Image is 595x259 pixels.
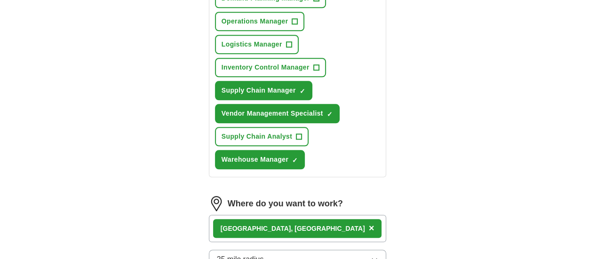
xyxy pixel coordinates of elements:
[222,155,288,165] span: Warehouse Manager
[222,63,309,72] span: Inventory Control Manager
[222,16,288,26] span: Operations Manager
[222,109,323,118] span: Vendor Management Specialist
[221,224,365,234] div: , [GEOGRAPHIC_DATA]
[215,35,299,54] button: Logistics Manager
[221,225,291,232] strong: [GEOGRAPHIC_DATA]
[292,157,298,164] span: ✓
[215,104,340,123] button: Vendor Management Specialist✓
[215,127,309,146] button: Supply Chain Analyst
[300,87,305,95] span: ✓
[222,86,296,95] span: Supply Chain Manager
[222,132,292,141] span: Supply Chain Analyst
[209,196,224,211] img: location.png
[215,12,305,31] button: Operations Manager
[222,39,282,49] span: Logistics Manager
[369,221,374,235] button: ×
[215,58,326,77] button: Inventory Control Manager
[215,81,312,100] button: Supply Chain Manager✓
[228,197,343,210] label: Where do you want to work?
[327,110,333,118] span: ✓
[215,150,305,169] button: Warehouse Manager✓
[369,223,374,233] span: ×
